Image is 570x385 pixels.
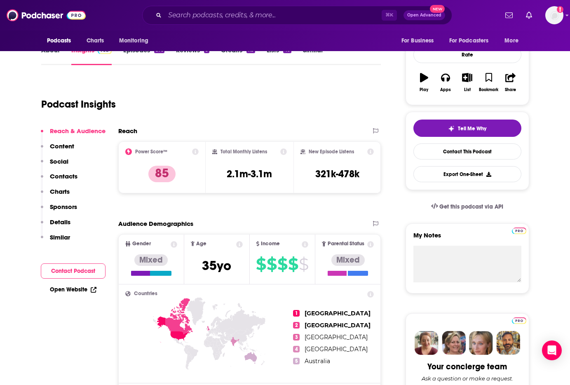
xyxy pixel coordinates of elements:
h2: Total Monthly Listens [220,149,267,155]
button: Content [41,142,74,157]
a: Open Website [50,286,96,293]
div: Open Intercom Messenger [542,340,562,360]
a: Show notifications dropdown [502,8,516,22]
button: open menu [396,33,444,49]
span: Logged in as kmcguirk [545,6,563,24]
img: tell me why sparkle [448,125,455,132]
div: Share [505,87,516,92]
h3: 2.1m-3.1m [227,168,272,180]
button: Bookmark [478,68,500,97]
span: $ [277,258,287,271]
h2: Audience Demographics [118,220,193,228]
span: More [504,35,518,47]
img: Jon Profile [496,331,520,355]
p: Charts [50,188,70,195]
div: Ask a question or make a request. [422,375,513,382]
span: Get this podcast via API [439,203,503,210]
span: Gender [132,241,151,246]
button: Sponsors [41,203,77,218]
button: Similar [41,233,70,249]
span: 1 [293,310,300,317]
div: Your concierge team [427,362,507,372]
span: [GEOGRAPHIC_DATA] [305,333,368,341]
h2: Reach [118,127,137,135]
h1: Podcast Insights [41,98,116,110]
button: open menu [444,33,501,49]
span: ⌘ K [382,10,397,21]
span: $ [299,258,308,271]
button: Show profile menu [545,6,563,24]
div: Mixed [331,254,365,266]
span: [GEOGRAPHIC_DATA] [305,345,368,353]
button: Charts [41,188,70,203]
span: For Podcasters [449,35,489,47]
div: Rate [413,46,521,63]
label: My Notes [413,231,521,246]
a: Reviews8 [176,46,209,65]
span: Parental Status [328,241,364,246]
input: Search podcasts, credits, & more... [165,9,382,22]
div: Apps [440,87,451,92]
span: $ [267,258,277,271]
p: Similar [50,233,70,241]
button: Play [413,68,435,97]
a: Similar [303,46,323,65]
span: Tell Me Why [458,125,486,132]
div: Play [420,87,428,92]
button: Share [500,68,521,97]
div: Search podcasts, credits, & more... [142,6,452,25]
svg: Add a profile image [557,6,563,13]
img: User Profile [545,6,563,24]
span: 5 [293,358,300,364]
div: List [464,87,471,92]
p: Reach & Audience [50,127,106,135]
span: Australia [305,357,330,365]
a: Get this podcast via API [425,197,510,217]
h2: Power Score™ [135,149,167,155]
img: Sydney Profile [415,331,439,355]
span: Podcasts [47,35,71,47]
p: 85 [148,166,176,182]
span: $ [288,258,298,271]
span: 4 [293,346,300,352]
a: Charts [81,33,109,49]
div: Bookmark [479,87,498,92]
button: open menu [41,33,82,49]
img: Barbara Profile [442,331,466,355]
button: Open AdvancedNew [403,10,445,20]
p: Contacts [50,172,77,180]
span: Countries [134,291,157,296]
button: tell me why sparkleTell Me Why [413,120,521,137]
span: New [430,5,445,13]
button: Details [41,218,70,233]
h3: 321k-478k [315,168,359,180]
a: Pro website [512,316,526,324]
span: Income [261,241,280,246]
p: Sponsors [50,203,77,211]
span: For Business [401,35,434,47]
button: Reach & Audience [41,127,106,142]
a: About [41,46,60,65]
div: Mixed [134,254,168,266]
a: Contact This Podcast [413,143,521,160]
button: List [456,68,478,97]
span: 3 [293,334,300,340]
a: Credits115 [221,46,255,65]
span: 2 [293,322,300,329]
img: Podchaser - Follow, Share and Rate Podcasts [7,7,86,23]
span: Charts [87,35,104,47]
span: [GEOGRAPHIC_DATA] [305,322,371,329]
span: Monitoring [119,35,148,47]
span: $ [256,258,266,271]
a: Episodes376 [123,46,164,65]
button: Apps [435,68,456,97]
img: Jules Profile [469,331,493,355]
span: Age [196,241,206,246]
button: Contact Podcast [41,263,106,279]
button: Social [41,157,68,173]
button: open menu [499,33,529,49]
button: open menu [113,33,159,49]
h2: New Episode Listens [309,149,354,155]
a: Pro website [512,226,526,234]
